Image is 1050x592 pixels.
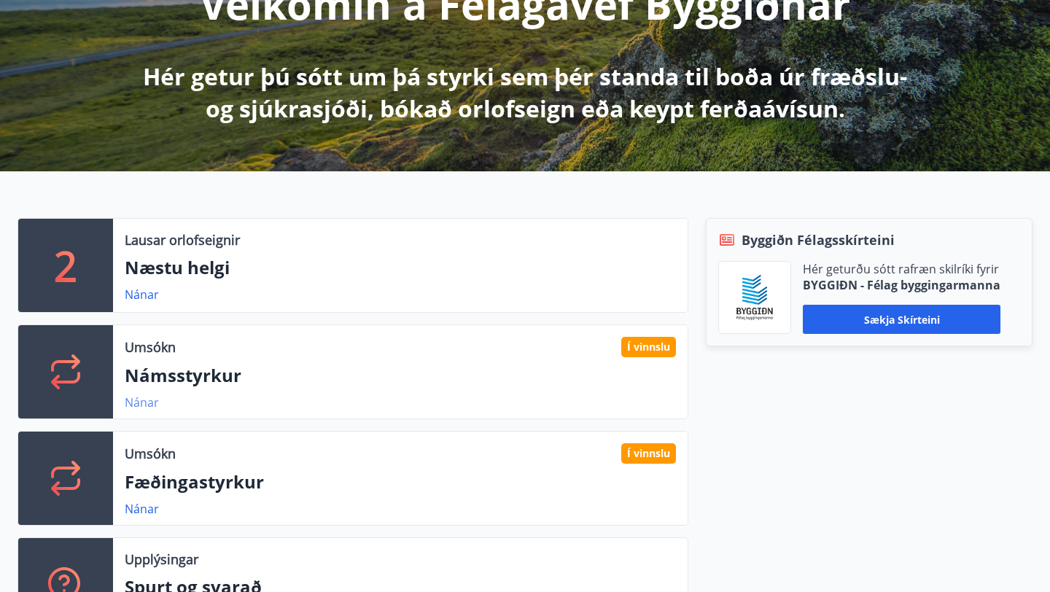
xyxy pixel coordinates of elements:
a: Nánar [125,394,159,410]
div: Í vinnslu [621,443,676,464]
p: Lausar orlofseignir [125,230,240,249]
p: Fæðingastyrkur [125,470,676,494]
span: Byggiðn Félagsskírteini [742,230,895,249]
p: Námsstyrkur [125,363,676,388]
div: Í vinnslu [621,337,676,357]
button: Sækja skírteini [803,305,1000,334]
p: Hér getur þú sótt um þá styrki sem þér standa til boða úr fræðslu- og sjúkrasjóði, bókað orlofsei... [140,61,910,125]
p: Næstu helgi [125,255,676,280]
img: BKlGVmlTW1Qrz68WFGMFQUcXHWdQd7yePWMkvn3i.png [730,273,779,322]
a: Nánar [125,501,159,517]
p: Upplýsingar [125,550,198,569]
p: Hér geturðu sótt rafræn skilríki fyrir [803,261,1000,277]
p: Umsókn [125,338,176,357]
p: 2 [54,238,77,293]
p: BYGGIÐN - Félag byggingarmanna [803,277,1000,293]
p: Umsókn [125,444,176,463]
a: Nánar [125,287,159,303]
